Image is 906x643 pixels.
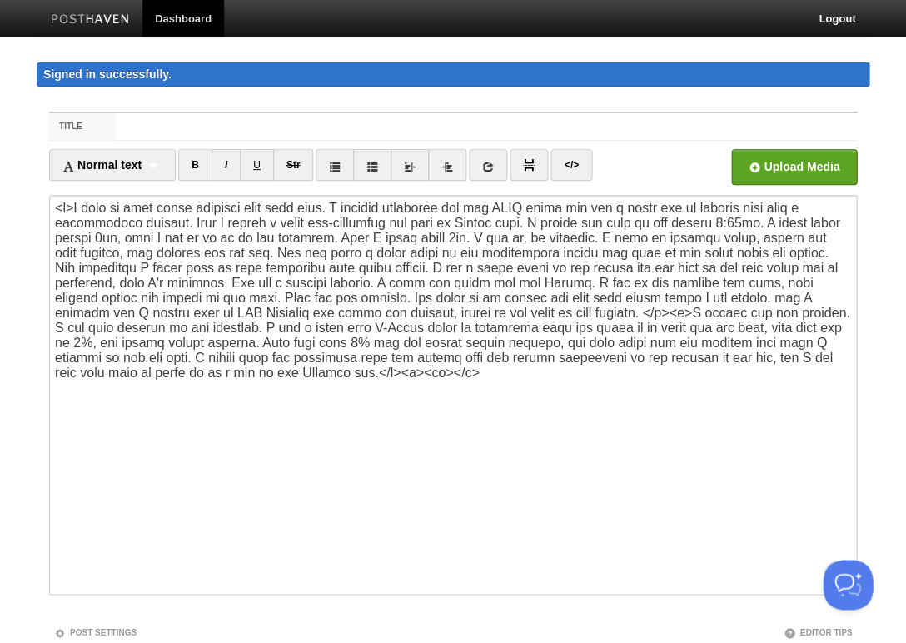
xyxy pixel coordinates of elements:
[523,159,535,171] img: pagebreak-icon.png
[784,627,852,636] a: Editor Tips
[54,627,137,636] a: Post Settings
[240,149,274,181] a: CTRL+U
[49,195,857,595] textarea: To enrich screen reader interactions, please activate Accessibility in Grammarly extension settings
[391,149,429,181] a: Outdent
[510,149,548,181] a: Insert Read More
[353,149,391,181] a: Ordered list
[62,158,142,172] span: Normal text
[428,149,466,181] a: Indent
[212,149,241,181] a: CTRL+I
[823,560,873,610] iframe: Help Scout Beacon - Open
[37,62,869,87] div: Signed in successfully.
[49,113,117,140] label: Title
[316,149,354,181] a: Unordered list
[469,149,507,181] a: Insert link
[286,159,301,171] del: Str
[178,149,212,181] a: CTRL+B
[550,149,591,181] a: Edit HTML
[51,14,130,27] img: Posthaven-bar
